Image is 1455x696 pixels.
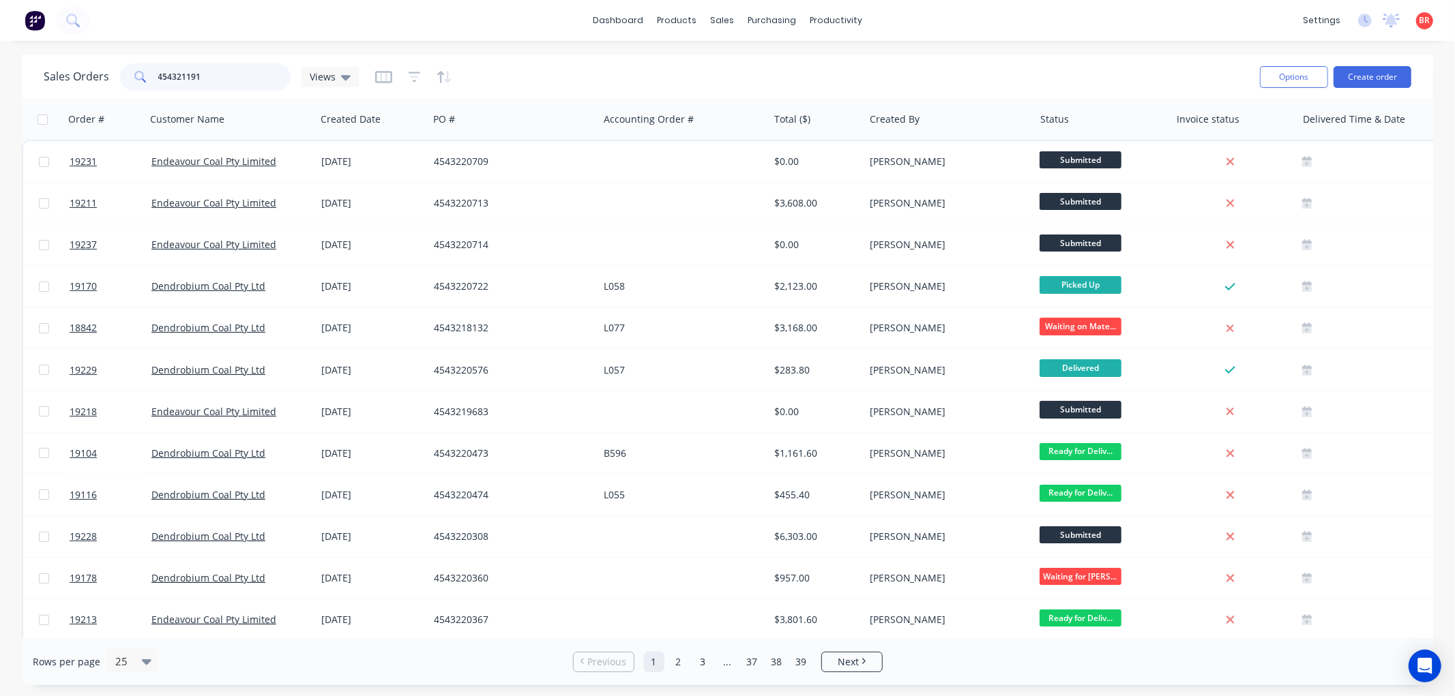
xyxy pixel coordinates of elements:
div: [PERSON_NAME] [870,405,1021,419]
div: 4543220360 [434,571,585,585]
a: Page 1 is your current page [644,652,664,672]
span: Submitted [1040,234,1121,252]
span: Submitted [1040,193,1121,210]
div: $6,303.00 [774,530,855,543]
div: [PERSON_NAME] [870,571,1021,585]
img: Factory [25,10,45,31]
input: Search... [158,63,291,91]
div: $3,168.00 [774,321,855,335]
span: 18842 [70,321,97,335]
div: [DATE] [321,279,423,293]
div: [PERSON_NAME] [870,196,1021,210]
span: Waiting for [PERSON_NAME] [1040,568,1121,585]
a: Endeavour Coal Pty Limited [151,405,276,418]
div: Invoice status [1177,112,1239,126]
div: [DATE] [321,155,423,168]
div: $455.40 [774,488,855,502]
div: settings [1296,10,1347,31]
div: 4543220308 [434,530,585,543]
div: [PERSON_NAME] [870,279,1021,293]
div: [PERSON_NAME] [870,447,1021,460]
span: Delivered [1040,359,1121,376]
a: Page 39 [791,652,812,672]
span: 19229 [70,363,97,377]
div: [PERSON_NAME] [870,155,1021,168]
div: $3,608.00 [774,196,855,210]
span: 19104 [70,447,97,460]
span: Next [838,655,859,669]
a: Page 2 [668,652,689,672]
a: 19116 [70,474,151,515]
span: 19178 [70,571,97,585]
a: Endeavour Coal Pty Limited [151,155,276,168]
div: L058 [604,279,756,293]
a: Dendrobium Coal Pty Ltd [151,363,265,376]
span: 19213 [70,613,97,626]
span: 19231 [70,155,97,168]
span: Waiting on Mate... [1040,318,1121,335]
div: [PERSON_NAME] [870,321,1021,335]
ul: Pagination [568,652,888,672]
div: [PERSON_NAME] [870,363,1021,377]
div: L077 [604,321,756,335]
div: purchasing [741,10,803,31]
div: Total ($) [774,112,810,126]
span: Submitted [1040,401,1121,418]
div: 4543220576 [434,363,585,377]
div: sales [703,10,741,31]
div: 4543220474 [434,488,585,502]
a: Endeavour Coal Pty Limited [151,613,276,626]
a: Dendrobium Coal Pty Ltd [151,447,265,459]
a: 19218 [70,391,151,432]
a: 19211 [70,183,151,224]
span: Views [310,70,336,84]
div: [DATE] [321,530,423,543]
a: 19170 [70,266,151,307]
div: [PERSON_NAME] [870,488,1021,502]
a: 18842 [70,307,151,348]
div: $957.00 [774,571,855,585]
a: Dendrobium Coal Pty Ltd [151,279,265,292]
div: 4543220722 [434,279,585,293]
span: 19211 [70,196,97,210]
div: L055 [604,488,756,502]
span: 19170 [70,279,97,293]
div: $0.00 [774,405,855,419]
div: [DATE] [321,238,423,252]
div: $1,161.60 [774,447,855,460]
a: Dendrobium Coal Pty Ltd [151,321,265,334]
a: Page 37 [742,652,763,672]
div: PO # [433,112,455,126]
div: 4543220713 [434,196,585,210]
a: Dendrobium Coal Pty Ltd [151,530,265,543]
div: [DATE] [321,196,423,210]
a: 19104 [70,433,151,474]
div: B596 [604,447,756,460]
div: [DATE] [321,447,423,460]
a: 19237 [70,224,151,265]
div: Created By [870,112,920,126]
div: Open Intercom Messenger [1409,650,1441,682]
div: $2,123.00 [774,279,855,293]
div: [DATE] [321,571,423,585]
div: [DATE] [321,613,423,626]
div: Order # [68,112,104,126]
span: 19116 [70,488,97,502]
a: Jump forward [718,652,738,672]
a: Previous page [574,655,634,669]
span: Previous [587,655,626,669]
a: 19228 [70,516,151,557]
a: Endeavour Coal Pty Limited [151,238,276,251]
div: $0.00 [774,238,855,252]
div: $283.80 [774,363,855,377]
div: products [650,10,703,31]
div: [DATE] [321,405,423,419]
div: 4543218132 [434,321,585,335]
span: 19228 [70,530,97,543]
h1: Sales Orders [44,70,109,83]
div: [PERSON_NAME] [870,238,1021,252]
a: 19231 [70,141,151,182]
a: 19178 [70,558,151,599]
div: [PERSON_NAME] [870,613,1021,626]
div: [DATE] [321,488,423,502]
